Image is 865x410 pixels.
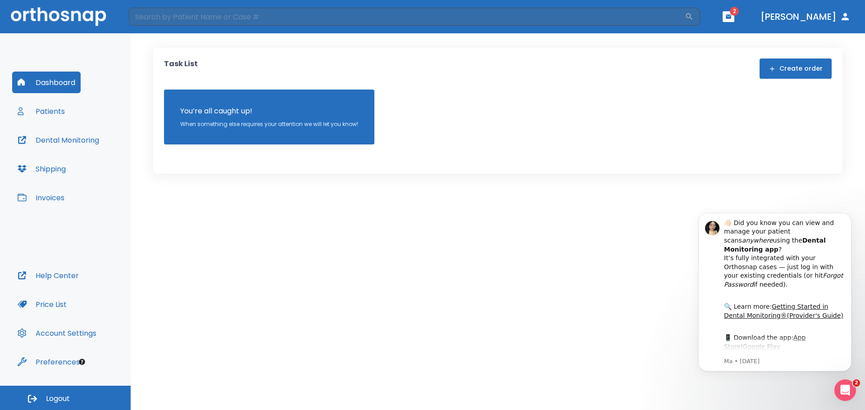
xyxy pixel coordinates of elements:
button: Price List [12,293,72,315]
button: Patients [12,100,70,122]
button: Dental Monitoring [12,129,105,151]
p: When something else requires your attention we will let you know! [180,120,358,128]
button: Dashboard [12,72,81,93]
span: Logout [46,394,70,404]
iframe: Intercom notifications message [685,202,865,405]
span: 2 [853,379,860,387]
img: Orthosnap [11,7,106,26]
iframe: Intercom live chat [834,379,856,401]
button: Invoices [12,187,70,208]
p: Task List [164,59,198,79]
span: 2 [730,7,739,16]
input: Search by Patient Name or Case # [129,8,685,26]
button: Create order [760,59,832,79]
button: Account Settings [12,322,102,344]
button: [PERSON_NAME] [757,9,854,25]
p: You’re all caught up! [180,106,358,117]
button: Preferences [12,351,85,373]
button: Help Center [12,265,84,286]
button: Shipping [12,158,71,180]
div: Tooltip anchor [78,358,86,366]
